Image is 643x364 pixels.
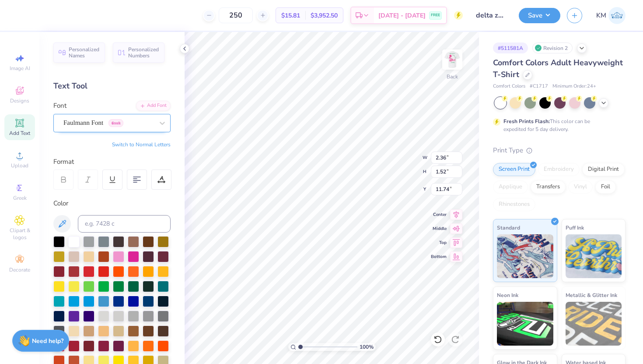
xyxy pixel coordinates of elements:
[493,180,528,194] div: Applique
[112,141,171,148] button: Switch to Normal Letters
[497,234,553,278] img: Standard
[431,254,447,260] span: Bottom
[497,302,553,346] img: Neon Ink
[13,194,27,201] span: Greek
[360,343,374,351] span: 100 %
[497,290,518,300] span: Neon Ink
[53,198,171,209] div: Color
[281,11,300,20] span: $15.81
[493,42,528,53] div: # 511581A
[503,118,550,125] strong: Fresh Prints Flash:
[596,11,606,21] span: KM
[431,12,440,18] span: FREE
[519,8,560,23] button: Save
[493,83,525,90] span: Comfort Colors
[78,215,171,233] input: e.g. 7428 c
[69,46,100,59] span: Personalized Names
[447,73,458,81] div: Back
[532,42,573,53] div: Revision 2
[531,180,566,194] div: Transfers
[596,7,626,24] a: KM
[11,162,28,169] span: Upload
[431,226,447,232] span: Middle
[10,97,29,104] span: Designs
[4,227,35,241] span: Clipart & logos
[378,11,426,20] span: [DATE] - [DATE]
[493,198,535,211] div: Rhinestones
[444,51,461,68] img: Back
[566,223,584,232] span: Puff Ink
[538,163,580,176] div: Embroidery
[431,240,447,246] span: Top
[10,65,30,72] span: Image AI
[566,290,617,300] span: Metallic & Glitter Ink
[311,11,338,20] span: $3,952.50
[493,145,626,155] div: Print Type
[608,7,626,24] img: Kylia Mease
[582,163,625,176] div: Digital Print
[493,163,535,176] div: Screen Print
[566,234,622,278] img: Puff Ink
[566,302,622,346] img: Metallic & Glitter Ink
[53,80,171,92] div: Text Tool
[497,223,520,232] span: Standard
[530,83,548,90] span: # C1717
[53,101,66,111] label: Font
[53,157,171,167] div: Format
[219,7,253,23] input: – –
[32,337,63,345] strong: Need help?
[503,117,611,133] div: This color can be expedited for 5 day delivery.
[431,212,447,218] span: Center
[595,180,616,194] div: Foil
[568,180,593,194] div: Vinyl
[136,101,171,111] div: Add Font
[9,266,30,273] span: Decorate
[469,7,512,24] input: Untitled Design
[493,57,623,80] span: Comfort Colors Adult Heavyweight T-Shirt
[128,46,159,59] span: Personalized Numbers
[9,130,30,137] span: Add Text
[552,83,596,90] span: Minimum Order: 24 +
